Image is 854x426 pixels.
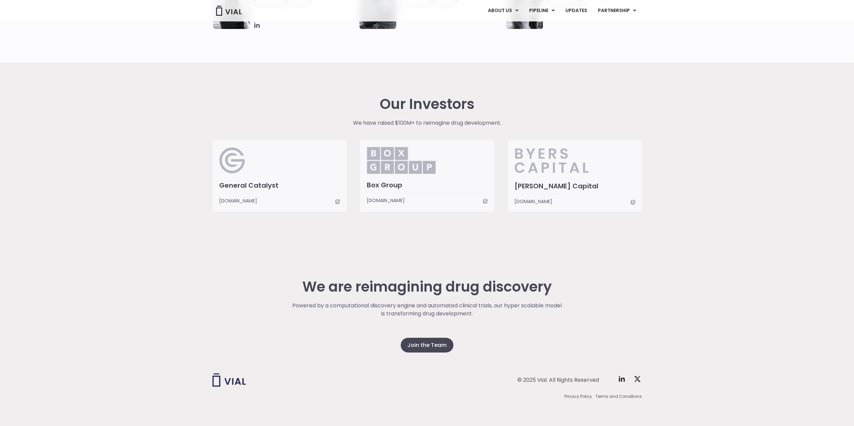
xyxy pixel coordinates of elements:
a: [DOMAIN_NAME] [367,197,488,204]
a: UPDATES [560,5,592,16]
p: Powered by a computational discovery engine and automated clinical trials, our hyper scalable mod... [291,302,563,318]
h3: [PERSON_NAME] Capital [514,182,635,190]
h3: Box Group [367,181,488,189]
img: Box_Group.png [367,147,436,174]
h3: General Catalyst [219,181,340,190]
img: Byers_Capital.svg [514,147,615,174]
a: [DOMAIN_NAME] [514,198,635,205]
a: Join the Team [401,338,453,353]
h2: Our Investors [380,96,474,112]
a: Privacy Policy [564,393,592,400]
a: Terms and Conditions [596,393,642,400]
span: [DOMAIN_NAME] [514,198,552,205]
a: [DOMAIN_NAME] [219,197,340,204]
img: Vial Logo [215,6,242,16]
span: Join the Team [407,341,447,349]
a: PIPELINEMenu Toggle [523,5,559,16]
h2: We are reimagining drug discovery [291,279,563,295]
img: General Catalyst Logo [219,147,246,174]
a: ABOUT USMenu Toggle [482,5,523,16]
span: [DOMAIN_NAME] [219,197,257,204]
p: We have raised $100M+ to reimagine drug development. [310,119,544,127]
a: PARTNERSHIPMenu Toggle [592,5,641,16]
div: © 2025 Vial. All Rights Reserved [517,376,599,384]
img: Vial logo wih "Vial" spelled out [212,373,246,387]
span: [DOMAIN_NAME] [367,197,405,204]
